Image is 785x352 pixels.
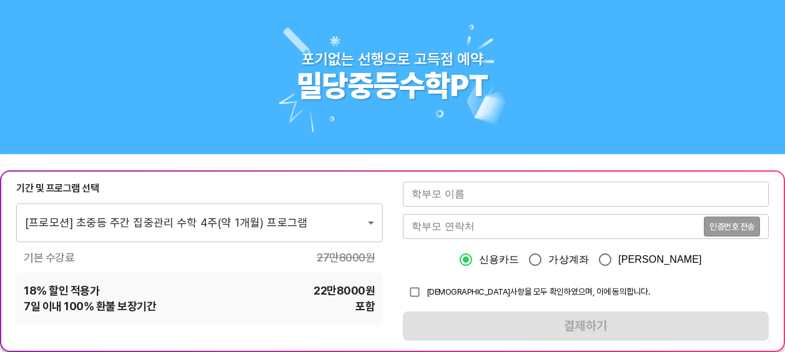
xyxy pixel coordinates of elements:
span: 27만8000 원 [317,250,375,265]
span: [DEMOGRAPHIC_DATA]사항을 모두 확인하였으며, 이에 동의합니다. [427,286,650,296]
span: 가상계좌 [548,252,589,267]
span: 기본 수강료 [24,250,74,265]
span: 22만8000 원 [314,283,375,298]
div: 포기없는 선행으로 고득점 예약 [302,50,483,68]
div: [프로모션] 초중등 주간 집중관리 수학 4주(약 1개월) 프로그램 [16,203,383,242]
span: 7 일 이내 100% 환불 보장기간 [24,298,156,314]
input: 학부모 연락처를 입력해주세요 [403,214,704,239]
div: 기간 및 프로그램 선택 [16,182,383,195]
div: 밀당중등수학PT [297,68,488,104]
span: 18 % 할인 적용가 [24,283,99,298]
span: [PERSON_NAME] [618,252,702,267]
span: 포함 [355,298,375,314]
input: 학부모 이름을 입력해주세요 [403,182,769,207]
span: 신용카드 [479,252,520,267]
